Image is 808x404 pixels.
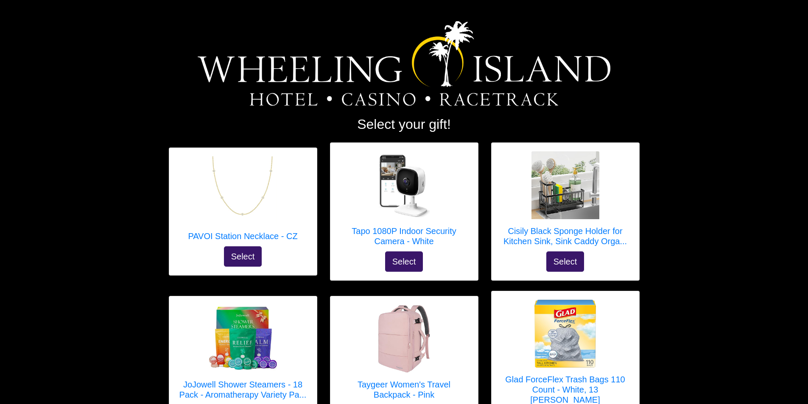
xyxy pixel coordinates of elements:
a: Cisily Black Sponge Holder for Kitchen Sink, Sink Caddy Organizer with High Brush Holder, Kitchen... [500,151,631,251]
img: JoJowell Shower Steamers - 18 Pack - Aromatherapy Variety Pack [209,305,277,373]
a: PAVOI Station Necklace - CZ PAVOI Station Necklace - CZ [188,156,297,246]
button: Select [224,246,262,267]
h5: Taygeer Women's Travel Backpack - Pink [339,379,470,400]
img: Logo [198,21,610,106]
h5: PAVOI Station Necklace - CZ [188,231,297,241]
h5: Tapo 1080P Indoor Security Camera - White [339,226,470,246]
img: Cisily Black Sponge Holder for Kitchen Sink, Sink Caddy Organizer with High Brush Holder, Kitchen... [531,151,599,219]
img: Glad ForceFlex Trash Bags 110 Count - White, 13 Gallon [531,300,599,368]
button: Select [546,251,584,272]
img: Taygeer Women's Travel Backpack - Pink [370,305,438,373]
h2: Select your gift! [169,116,640,132]
img: PAVOI Station Necklace - CZ [209,156,277,224]
button: Select [385,251,423,272]
img: Tapo 1080P Indoor Security Camera - White [370,151,438,219]
h5: Cisily Black Sponge Holder for Kitchen Sink, Sink Caddy Orga... [500,226,631,246]
a: Tapo 1080P Indoor Security Camera - White Tapo 1080P Indoor Security Camera - White [339,151,470,251]
h5: JoJowell Shower Steamers - 18 Pack - Aromatherapy Variety Pa... [178,379,308,400]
